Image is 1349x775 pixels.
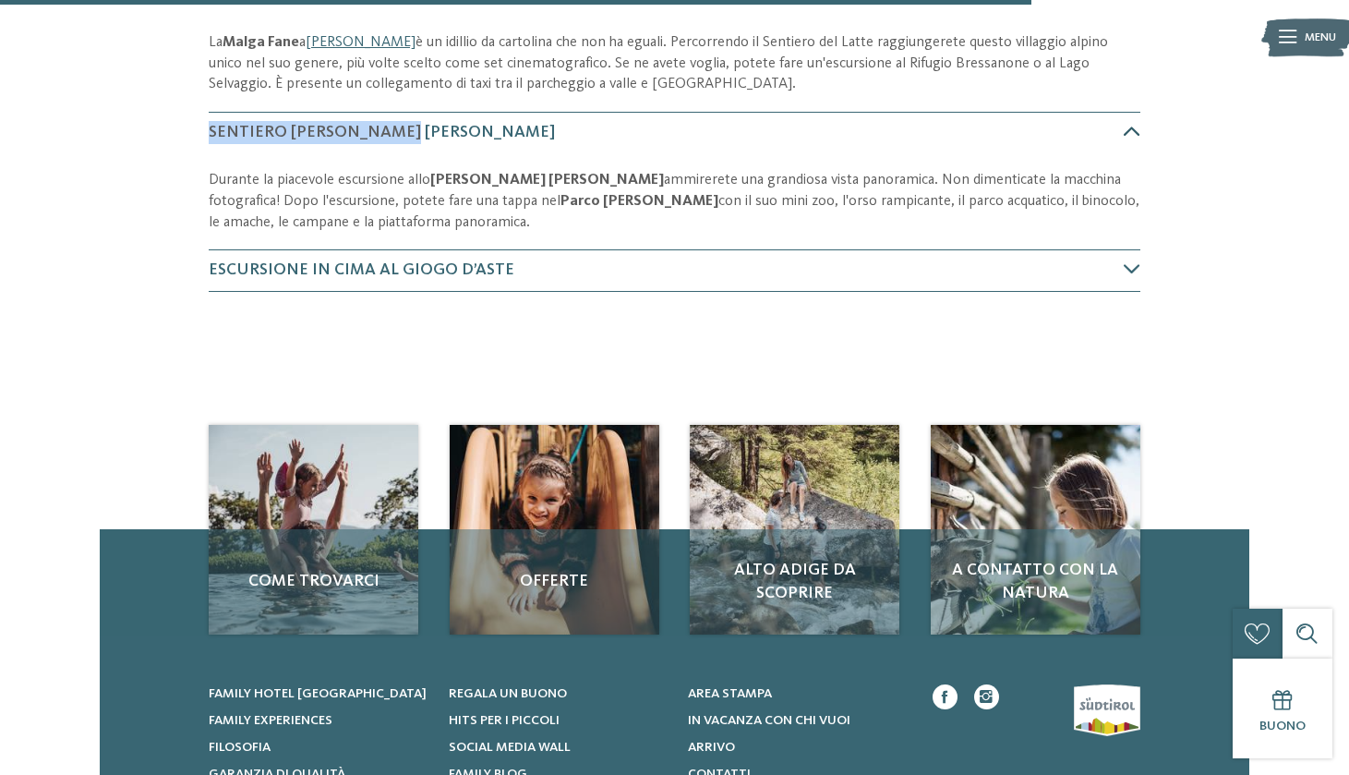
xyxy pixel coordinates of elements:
span: Arrivo [688,741,735,754]
a: Family experiences [209,711,428,730]
p: La a è un idillio da cartolina che non ha eguali. Percorrendo il Sentiero del Latte raggiungerete... [209,32,1140,95]
span: Social Media Wall [449,741,571,754]
a: Hits per i piccoli [449,711,668,730]
a: Buono [1233,659,1332,758]
a: Regala un buono [449,684,668,703]
span: Buono [1259,720,1306,733]
strong: Parco [PERSON_NAME] [560,194,718,209]
a: Social Media Wall [449,738,668,757]
a: Filosofia [209,738,428,757]
span: Come trovarci [225,570,402,593]
a: Valle Isarco: escursioni con bambini A contatto con la natura [931,425,1140,635]
span: In vacanza con chi vuoi [688,714,850,727]
strong: Malga Fane [223,35,299,50]
a: Valle Isarco: escursioni con bambini Offerte [450,425,659,635]
span: Escursione in cima al Giogo d’Aste [209,261,514,278]
p: Durante la piacevole escursione allo ammirerete una grandiosa vista panoramica. Non dimenticate l... [209,170,1140,233]
img: Valle Isarco: escursioni con bambini [450,425,659,635]
span: Area stampa [688,687,772,700]
span: A contatto con la natura [947,559,1124,605]
img: Valle Isarco: escursioni con bambini [690,425,899,635]
a: In vacanza con chi vuoi [688,711,907,730]
span: Sentiero [PERSON_NAME] [PERSON_NAME] [209,124,555,140]
img: Valle Isarco: escursioni con bambini [931,425,1140,635]
a: Area stampa [688,684,907,703]
span: Family hotel [GEOGRAPHIC_DATA] [209,687,427,700]
a: [PERSON_NAME] [306,35,416,50]
a: Valle Isarco: escursioni con bambini Come trovarci [209,425,418,635]
span: Filosofia [209,741,271,754]
span: Regala un buono [449,687,567,700]
span: Offerte [466,570,643,593]
span: Hits per i piccoli [449,714,560,727]
span: Alto Adige da scoprire [706,559,883,605]
a: Family hotel [GEOGRAPHIC_DATA] [209,684,428,703]
strong: [PERSON_NAME] [PERSON_NAME] [430,173,664,188]
img: Valle Isarco: escursioni con bambini [209,425,418,635]
a: Valle Isarco: escursioni con bambini Alto Adige da scoprire [690,425,899,635]
span: Family experiences [209,714,332,727]
a: Arrivo [688,738,907,757]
